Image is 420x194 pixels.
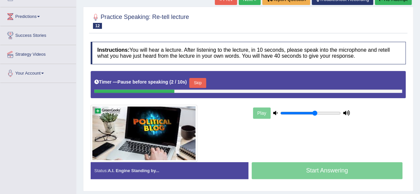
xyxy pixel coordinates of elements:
[185,79,187,85] b: )
[169,79,171,85] b: (
[93,23,102,29] span: 12
[91,42,406,64] h4: You will hear a lecture. After listening to the lecture, in 10 seconds, please speak into the mic...
[97,47,129,53] b: Instructions:
[171,79,185,85] b: 2 / 10s
[91,162,248,179] div: Status:
[108,168,159,173] strong: A.I. Engine Standing by...
[91,12,189,29] h2: Practice Speaking: Re-tell lecture
[118,79,168,85] b: Pause before speaking
[0,45,76,62] a: Strategy Videos
[0,7,76,24] a: Predictions
[189,78,206,88] button: Skip
[0,26,76,43] a: Success Stories
[0,64,76,81] a: Your Account
[94,80,187,85] h5: Timer —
